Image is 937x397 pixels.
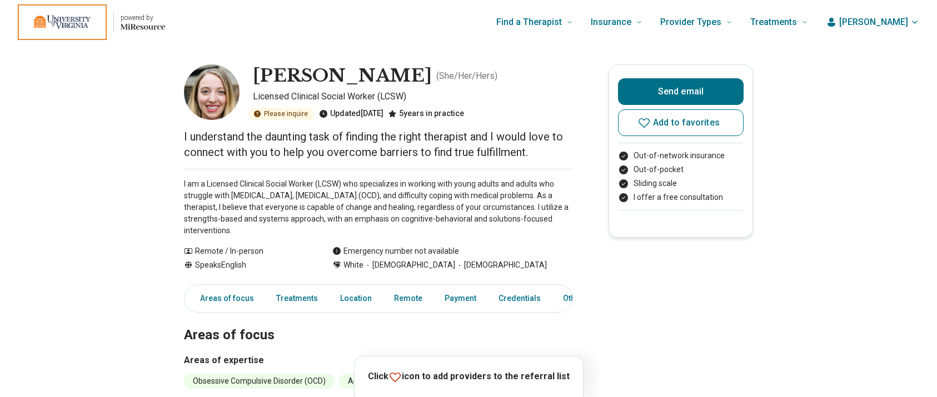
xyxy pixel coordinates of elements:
[387,287,429,310] a: Remote
[591,14,631,30] span: Insurance
[368,370,570,384] p: Click icon to add providers to the referral list
[184,299,573,345] h2: Areas of focus
[253,90,573,103] p: Licensed Clinical Social Worker (LCSW)
[18,4,165,40] a: Home page
[184,374,335,389] li: Obsessive Compulsive Disorder (OCD)
[121,13,165,22] p: powered by
[343,259,363,271] span: White
[618,109,744,136] button: Add to favorites
[184,245,310,257] div: Remote / In-person
[438,287,483,310] a: Payment
[618,164,744,175] li: Out-of-pocket
[653,118,720,127] span: Add to favorites
[187,287,261,310] a: Areas of focus
[388,108,464,120] div: 5 years in practice
[319,108,383,120] div: Updated [DATE]
[333,287,378,310] a: Location
[184,354,573,367] h3: Areas of expertise
[436,69,497,83] p: ( She/Her/Hers )
[660,14,721,30] span: Provider Types
[332,245,459,257] div: Emergency number not available
[184,259,310,271] div: Speaks English
[248,108,315,120] div: Please inquire
[184,129,573,160] p: I understand the daunting task of finding the right therapist and I would love to connect with yo...
[253,64,432,88] h1: [PERSON_NAME]
[750,14,797,30] span: Treatments
[455,259,547,271] span: [DEMOGRAPHIC_DATA]
[618,150,744,162] li: Out-of-network insurance
[618,192,744,203] li: I offer a free consultation
[363,259,455,271] span: [DEMOGRAPHIC_DATA]
[618,78,744,105] button: Send email
[339,374,383,389] li: Anxiety
[184,178,573,237] p: I am a Licensed Clinical Social Worker (LCSW) who specializes in working with young adults and ad...
[556,287,596,310] a: Other
[184,64,240,120] img: Morgan Hickman, Licensed Clinical Social Worker (LCSW)
[492,287,547,310] a: Credentials
[496,14,562,30] span: Find a Therapist
[618,150,744,203] ul: Payment options
[826,16,919,29] button: [PERSON_NAME]
[839,16,908,29] span: [PERSON_NAME]
[618,178,744,189] li: Sliding scale
[270,287,325,310] a: Treatments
